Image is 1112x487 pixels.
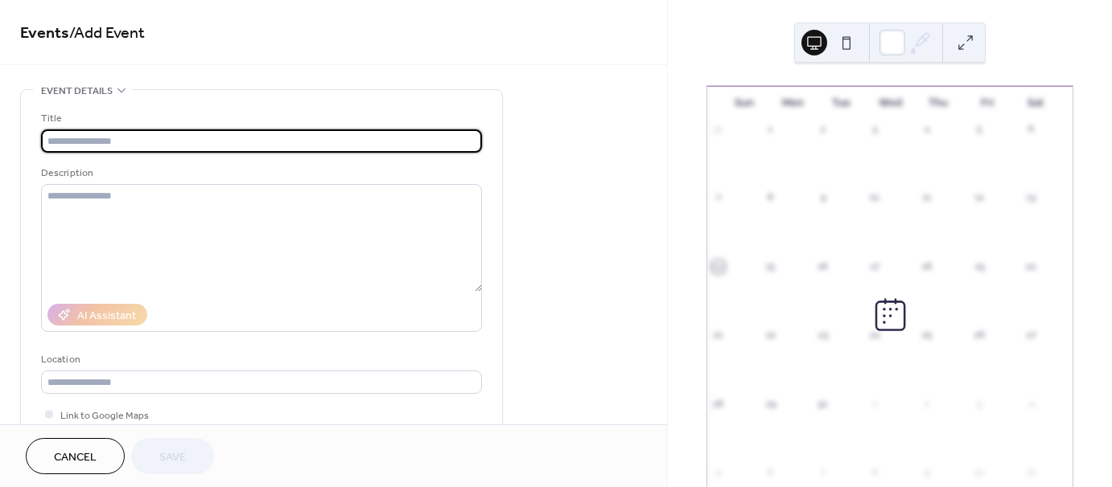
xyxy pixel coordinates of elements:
[1025,398,1037,410] div: 4
[41,351,479,368] div: Location
[973,329,985,342] div: 26
[764,124,776,136] div: 1
[921,260,933,272] div: 18
[973,398,985,410] div: 3
[921,398,933,410] div: 2
[712,329,724,342] div: 21
[818,87,866,119] div: Tue
[869,124,881,136] div: 3
[973,466,985,478] div: 10
[764,260,776,272] div: 15
[764,329,776,342] div: 22
[817,329,829,342] div: 23
[1025,124,1037,136] div: 6
[41,165,479,182] div: Description
[914,87,962,119] div: Thu
[712,124,724,136] div: 31
[41,83,113,100] span: Event details
[54,449,97,466] span: Cancel
[817,398,829,410] div: 30
[869,398,881,410] div: 1
[69,18,145,49] span: / Add Event
[973,124,985,136] div: 5
[866,87,914,119] div: Wed
[768,87,817,119] div: Mon
[817,124,829,136] div: 2
[712,466,724,478] div: 5
[869,192,881,204] div: 10
[869,466,881,478] div: 8
[1025,466,1037,478] div: 11
[41,110,479,127] div: Title
[817,192,829,204] div: 9
[712,398,724,410] div: 28
[26,438,125,474] button: Cancel
[764,192,776,204] div: 8
[921,124,933,136] div: 4
[973,192,985,204] div: 12
[869,329,881,342] div: 24
[817,260,829,272] div: 16
[1025,329,1037,342] div: 27
[720,87,768,119] div: Sun
[817,466,829,478] div: 7
[921,192,933,204] div: 11
[764,398,776,410] div: 29
[712,260,724,272] div: 14
[1025,260,1037,272] div: 20
[60,407,149,424] span: Link to Google Maps
[1025,192,1037,204] div: 13
[20,18,69,49] a: Events
[973,260,985,272] div: 19
[712,192,724,204] div: 7
[962,87,1011,119] div: Fri
[869,260,881,272] div: 17
[921,329,933,342] div: 25
[764,466,776,478] div: 6
[1011,87,1060,119] div: Sat
[921,466,933,478] div: 9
